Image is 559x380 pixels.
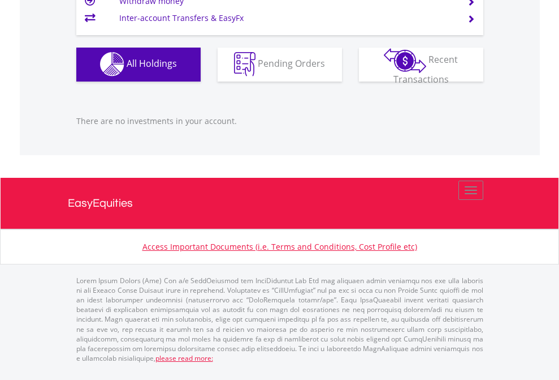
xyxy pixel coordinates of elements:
img: pending_instructions-wht.png [234,52,255,76]
button: All Holdings [76,48,201,82]
img: holdings-wht.png [100,52,124,76]
a: Access Important Documents (i.e. Terms and Conditions, Cost Profile etc) [142,241,417,252]
a: please read more: [155,353,213,363]
span: Recent Transactions [393,53,458,86]
td: Inter-account Transfers & EasyFx [119,10,453,27]
span: All Holdings [127,57,177,70]
p: There are no investments in your account. [76,116,483,127]
img: transactions-zar-wht.png [384,48,426,73]
p: Lorem Ipsum Dolors (Ame) Con a/e SeddOeiusmod tem InciDiduntut Lab Etd mag aliquaen admin veniamq... [76,276,483,363]
button: Pending Orders [218,48,342,82]
span: Pending Orders [258,57,325,70]
a: EasyEquities [68,178,492,229]
button: Recent Transactions [359,48,483,82]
